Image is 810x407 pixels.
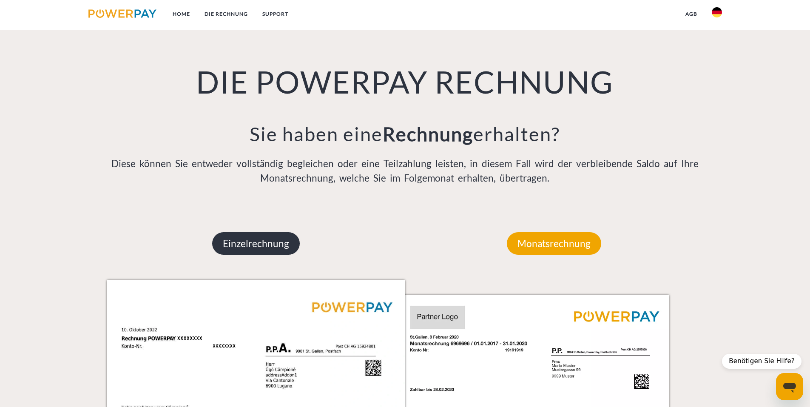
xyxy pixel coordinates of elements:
[88,9,157,18] img: logo-powerpay.svg
[165,6,197,22] a: Home
[107,157,703,185] p: Diese können Sie entweder vollständig begleichen oder eine Teilzahlung leisten, in diesem Fall wi...
[255,6,296,22] a: SUPPORT
[722,354,801,369] div: Benötigen Sie Hilfe?
[712,7,722,17] img: de
[107,63,703,101] h1: DIE POWERPAY RECHNUNG
[107,122,703,146] h3: Sie haben eine erhalten?
[383,122,473,145] b: Rechnung
[507,232,601,255] p: Monatsrechnung
[197,6,255,22] a: DIE RECHNUNG
[212,232,300,255] p: Einzelrechnung
[678,6,705,22] a: agb
[776,373,803,400] iframe: Schaltfläche zum Öffnen des Messaging-Fensters; Konversation läuft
